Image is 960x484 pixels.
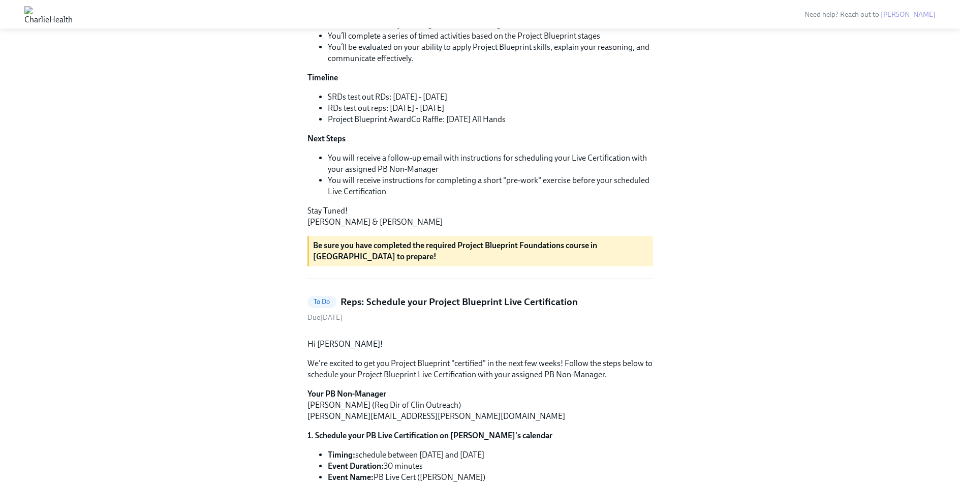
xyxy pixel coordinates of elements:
strong: 1. Schedule your PB Live Certification on [PERSON_NAME]'s calendar [307,431,552,440]
span: Wednesday, September 3rd 2025, 12:00 pm [307,313,343,322]
strong: Next Steps [307,134,346,143]
li: Project Blueprint AwardCo Raffle: [DATE] All Hands [328,114,653,125]
strong: Be sure you have completed the required Project Blueprint Foundations course in [GEOGRAPHIC_DATA]... [313,240,597,261]
li: 30 minutes [328,461,653,472]
li: You will receive a follow-up email with instructions for scheduling your Live Certification with ... [328,153,653,175]
strong: Timing: [328,450,355,460]
li: RDs test out reps: [DATE] - [DATE] [328,103,653,114]
span: Need help? Reach out to [804,10,936,19]
h5: Reps: Schedule your Project Blueprint Live Certification [340,295,578,309]
li: schedule between [DATE] and [DATE] [328,449,653,461]
img: CharlieHealth [24,6,73,22]
p: We're excited to get you Project Blueprint "certified" in the next few weeks! Follow the steps be... [307,358,653,380]
strong: Event Duration: [328,461,384,471]
li: You’ll complete a series of timed activities based on the Project Blueprint stages [328,31,653,42]
strong: Your PB Non-Manager [307,389,386,399]
strong: Event Name: [328,472,374,482]
a: To DoReps: Schedule your Project Blueprint Live CertificationDue[DATE] [307,295,653,322]
span: To Do [307,298,336,306]
li: You’ll be evaluated on your ability to apply Project Blueprint skills, explain your reasoning, an... [328,42,653,64]
a: [PERSON_NAME] [881,10,936,19]
p: Hi [PERSON_NAME]! [307,339,653,350]
strong: Timeline [307,73,338,82]
p: [PERSON_NAME] (Reg Dir of Clin Outreach) [PERSON_NAME][EMAIL_ADDRESS][PERSON_NAME][DOMAIN_NAME] [307,388,653,422]
li: You will receive instructions for completing a short "pre-work" exercise before your scheduled Li... [328,175,653,197]
p: Stay Tuned! [PERSON_NAME] & [PERSON_NAME] [307,205,653,228]
li: SRDs test out RDs: [DATE] - [DATE] [328,92,653,103]
li: PB Live Cert ([PERSON_NAME]) [328,472,653,483]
